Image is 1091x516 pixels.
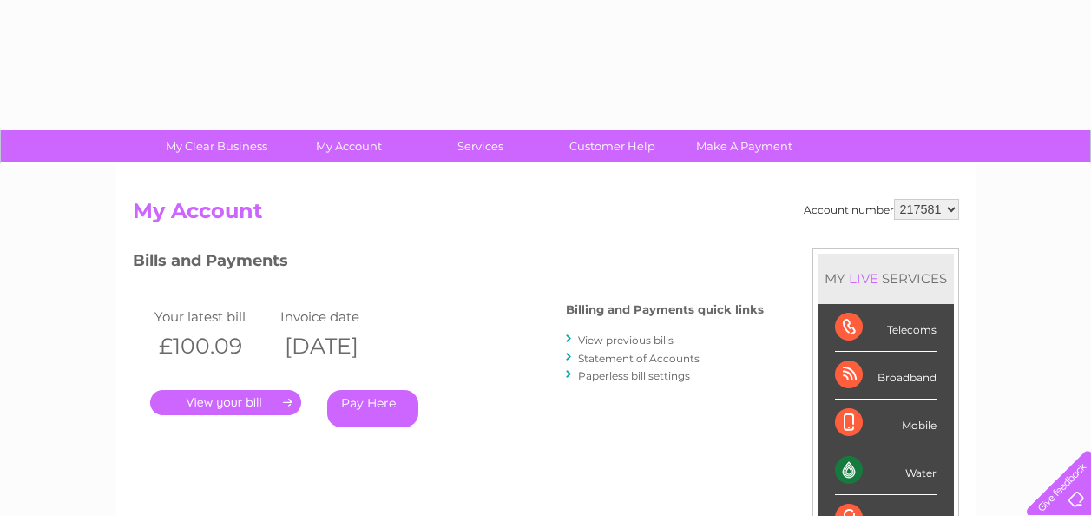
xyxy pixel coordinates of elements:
h3: Bills and Payments [133,248,764,279]
td: Invoice date [276,305,402,328]
a: Paperless bill settings [578,369,690,382]
h2: My Account [133,199,959,232]
a: Make A Payment [673,130,816,162]
div: Telecoms [835,304,937,352]
div: Broadband [835,352,937,400]
a: Pay Here [327,390,418,427]
a: My Clear Business [145,130,288,162]
div: LIVE [845,270,882,287]
th: [DATE] [276,328,402,364]
a: Services [409,130,552,162]
a: View previous bills [578,334,674,347]
td: Your latest bill [150,305,276,328]
th: £100.09 [150,328,276,364]
div: Water [835,447,937,495]
a: . [150,390,301,415]
h4: Billing and Payments quick links [566,303,764,316]
a: Statement of Accounts [578,352,700,365]
a: Customer Help [541,130,684,162]
div: MY SERVICES [818,254,954,303]
div: Mobile [835,400,937,447]
div: Account number [804,199,959,220]
a: My Account [277,130,420,162]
